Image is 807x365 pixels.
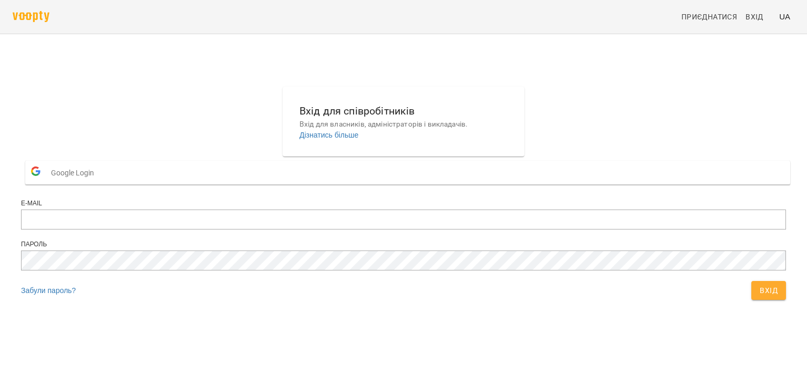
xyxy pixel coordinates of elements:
[299,131,358,139] a: Дізнатись більше
[299,103,508,119] h6: Вхід для співробітників
[25,161,790,184] button: Google Login
[21,199,786,208] div: E-mail
[746,11,763,23] span: Вхід
[741,7,775,26] a: Вхід
[775,7,794,26] button: UA
[51,162,99,183] span: Google Login
[681,11,737,23] span: Приєднатися
[21,240,786,249] div: Пароль
[751,281,786,300] button: Вхід
[760,284,778,297] span: Вхід
[13,11,49,22] img: voopty.png
[21,286,76,295] a: Забули пароль?
[291,95,516,149] button: Вхід для співробітниківВхід для власників, адміністраторів і викладачів.Дізнатись більше
[299,119,508,130] p: Вхід для власників, адміністраторів і викладачів.
[677,7,741,26] a: Приєднатися
[779,11,790,22] span: UA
